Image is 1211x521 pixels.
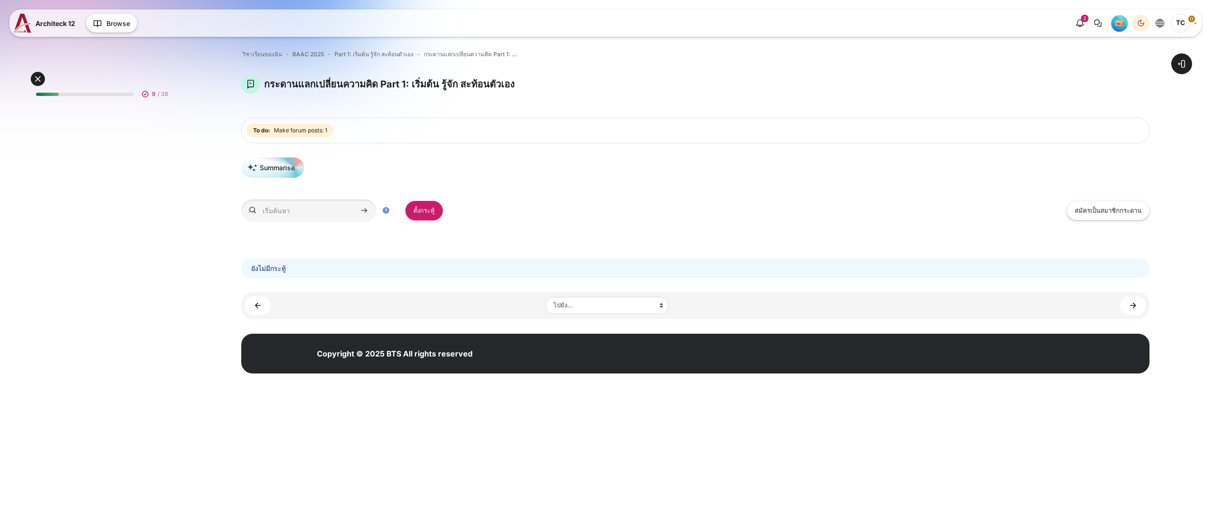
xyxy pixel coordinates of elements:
[241,48,1150,61] nav: แถบนำทาง
[424,50,518,59] a: กระดานแลกเปลี่ยนความคิด Part 1: เริ่มต้น รู้จัก สะท้อนตัวเอง
[158,90,168,98] span: / 38
[1171,14,1190,33] span: T C
[14,14,79,33] a: A12 A12 Architeck 12
[1071,15,1088,32] div: Show notification window with 2 new notifications
[1111,15,1128,32] img: Level #1
[253,126,270,135] strong: To do:
[405,201,443,220] a: ตั้งกระทู้
[292,50,324,59] a: BAAC 2025
[380,206,392,215] a: ช่วยเหลือ
[274,126,327,135] span: Make forum posts: 1
[152,90,156,98] span: 9
[35,18,75,28] span: Architeck 12
[106,18,130,28] span: Browse
[36,93,59,96] div: 23%
[245,296,271,315] a: ◄ แบบทดสอบความเข้าใจต่อ Pre-Work
[241,259,1150,278] div: ยังไม่มีกระทู้
[86,14,137,33] button: Browse
[1081,15,1088,22] div: 2
[14,14,32,33] img: A12
[1089,15,1106,32] button: There are 0 unread conversations
[246,122,335,139] div: Completion requirements for กระดานแลกเปลี่ยนความคิด Part 1: เริ่มต้น รู้จัก สะท้อนตัวเอง
[317,349,473,358] strong: Copyright © 2025 BTS All rights reserved
[264,78,515,90] h4: กระดานแลกเปลี่ยนความคิด Part 1: เริ่มต้น รู้จัก สะท้อนตัวเอง
[241,75,1150,319] section: เนื้อหา
[241,200,376,222] input: เริ่มค้นหา
[1151,15,1168,32] button: Languages
[1134,16,1148,30] div: Dark Mode
[1067,201,1150,220] a: สมัครเป็นสมาชิกกระดาน
[241,157,304,178] button: Summarise
[1132,15,1150,32] button: Light Mode Dark Mode
[382,206,390,215] i: ช่วยเหลือ ค้นหา
[1107,15,1132,32] a: Level #1
[1171,14,1197,33] a: เมนูผู้ใช้
[1120,296,1146,315] a: เรียนรู้: Strategizing for Digital Transformation (37 นาที) ►
[334,50,413,59] a: Part 1: เริ่มต้น รู้จัก สะท้อนตัวเอง
[242,50,282,59] a: วิชาเรียนของฉัน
